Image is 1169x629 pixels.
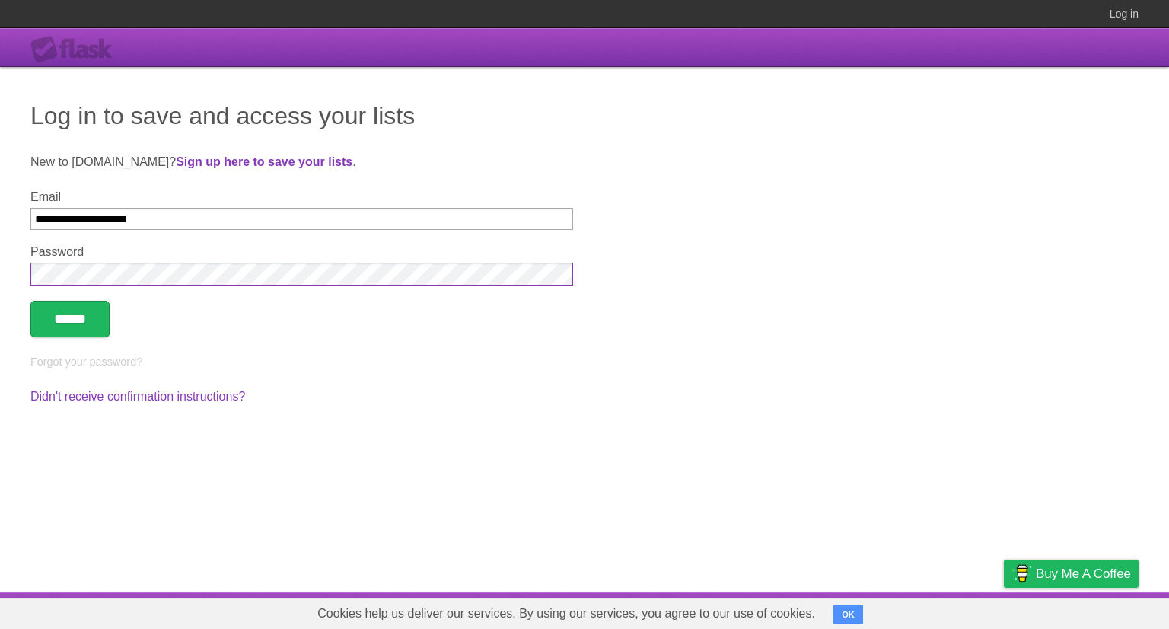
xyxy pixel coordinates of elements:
label: Email [30,190,573,204]
a: Terms [932,596,966,625]
h1: Log in to save and access your lists [30,97,1139,134]
label: Password [30,245,573,259]
span: Buy me a coffee [1036,560,1131,587]
span: Cookies help us deliver our services. By using our services, you agree to our use of cookies. [302,599,830,629]
a: Privacy [984,596,1024,625]
div: Flask [30,36,122,63]
a: Developers [852,596,913,625]
img: Buy me a coffee [1011,560,1032,586]
a: Didn't receive confirmation instructions? [30,390,245,403]
a: Buy me a coffee [1004,560,1139,588]
a: Forgot your password? [30,356,142,368]
a: About [801,596,833,625]
a: Sign up here to save your lists [176,155,352,168]
a: Suggest a feature [1043,596,1139,625]
button: OK [833,605,863,624]
p: New to [DOMAIN_NAME]? . [30,153,1139,171]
